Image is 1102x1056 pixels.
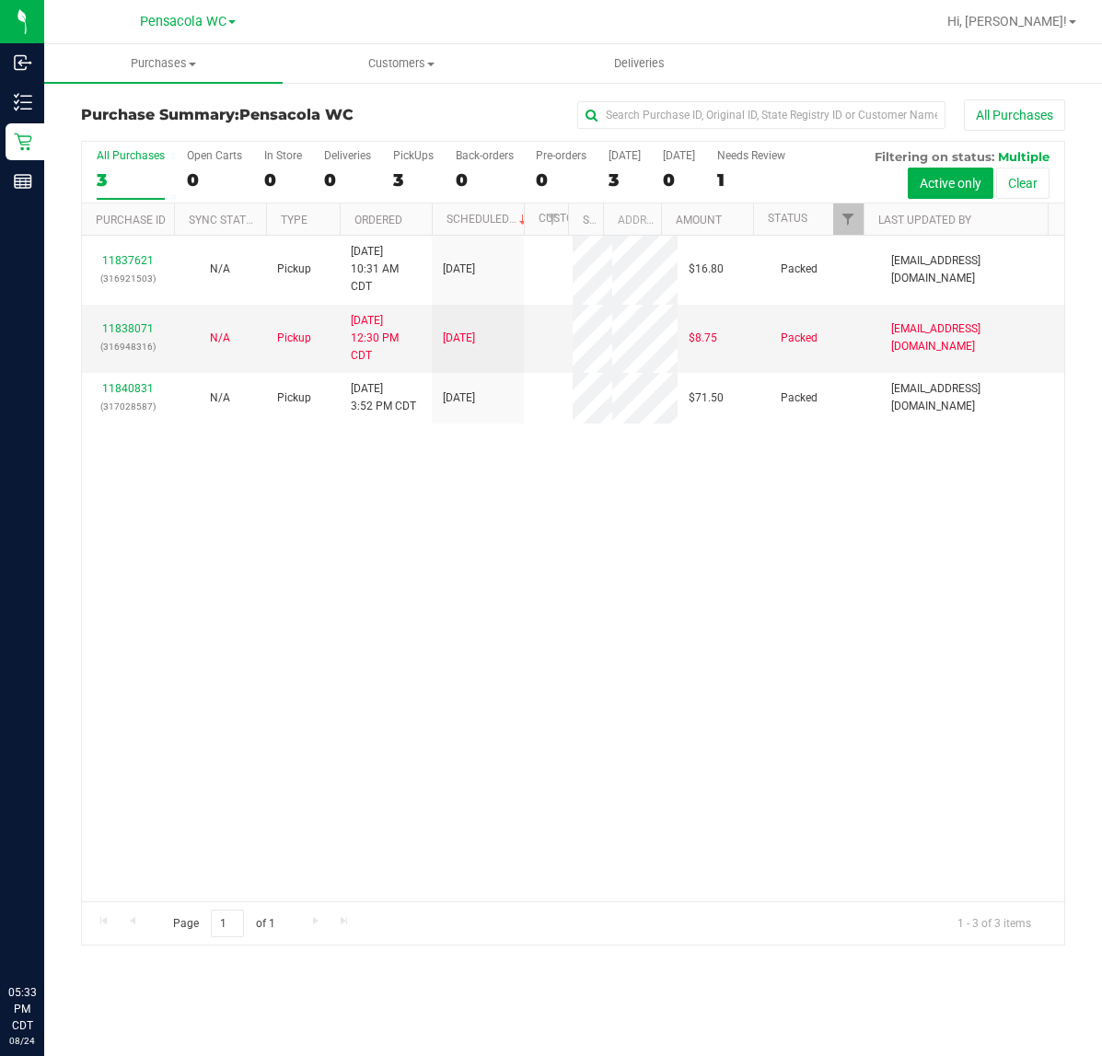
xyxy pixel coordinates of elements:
[93,270,163,287] p: (316921503)
[609,149,641,162] div: [DATE]
[284,55,520,72] span: Customers
[264,169,302,191] div: 0
[239,106,354,123] span: Pensacola WC
[781,261,818,278] span: Packed
[589,55,690,72] span: Deliveries
[14,172,32,191] inline-svg: Reports
[689,261,724,278] span: $16.80
[536,169,586,191] div: 0
[891,320,1053,355] span: [EMAIL_ADDRESS][DOMAIN_NAME]
[283,44,521,83] a: Customers
[998,149,1050,164] span: Multiple
[97,149,165,162] div: All Purchases
[211,910,244,938] input: 1
[393,149,434,162] div: PickUps
[781,330,818,347] span: Packed
[351,380,416,415] span: [DATE] 3:52 PM CDT
[443,330,475,347] span: [DATE]
[44,55,283,72] span: Purchases
[324,169,371,191] div: 0
[14,93,32,111] inline-svg: Inventory
[264,149,302,162] div: In Store
[277,330,311,347] span: Pickup
[609,169,641,191] div: 3
[187,169,242,191] div: 0
[676,214,722,226] a: Amount
[189,214,260,226] a: Sync Status
[277,389,311,407] span: Pickup
[102,322,154,335] a: 11838071
[689,389,724,407] span: $71.50
[891,252,1053,287] span: [EMAIL_ADDRESS][DOMAIN_NAME]
[351,243,421,296] span: [DATE] 10:31 AM CDT
[537,203,567,235] a: Filter
[447,213,530,226] a: Scheduled
[97,169,165,191] div: 3
[456,169,514,191] div: 0
[210,262,230,275] span: Not Applicable
[908,168,993,199] button: Active only
[210,331,230,344] span: Not Applicable
[102,254,154,267] a: 11837621
[351,312,421,366] span: [DATE] 12:30 PM CDT
[210,389,230,407] button: N/A
[8,984,36,1034] p: 05:33 PM CDT
[18,909,74,964] iframe: Resource center
[157,910,290,938] span: Page of 1
[964,99,1065,131] button: All Purchases
[663,149,695,162] div: [DATE]
[93,398,163,415] p: (317028587)
[996,168,1050,199] button: Clear
[833,203,864,235] a: Filter
[393,169,434,191] div: 3
[81,107,409,123] h3: Purchase Summary:
[44,44,283,83] a: Purchases
[717,169,785,191] div: 1
[520,44,759,83] a: Deliveries
[443,261,475,278] span: [DATE]
[768,212,807,225] a: Status
[324,149,371,162] div: Deliveries
[878,214,971,226] a: Last Updated By
[354,214,402,226] a: Ordered
[443,389,475,407] span: [DATE]
[781,389,818,407] span: Packed
[281,214,307,226] a: Type
[536,149,586,162] div: Pre-orders
[140,14,226,29] span: Pensacola WC
[577,101,945,129] input: Search Purchase ID, Original ID, State Registry ID or Customer Name...
[663,169,695,191] div: 0
[14,53,32,72] inline-svg: Inbound
[96,214,166,226] a: Purchase ID
[947,14,1067,29] span: Hi, [PERSON_NAME]!
[8,1034,36,1048] p: 08/24
[210,330,230,347] button: N/A
[583,214,679,226] a: State Registry ID
[102,382,154,395] a: 11840831
[943,910,1046,937] span: 1 - 3 of 3 items
[277,261,311,278] span: Pickup
[875,149,994,164] span: Filtering on status:
[456,149,514,162] div: Back-orders
[187,149,242,162] div: Open Carts
[14,133,32,151] inline-svg: Retail
[891,380,1053,415] span: [EMAIL_ADDRESS][DOMAIN_NAME]
[717,149,785,162] div: Needs Review
[210,391,230,404] span: Not Applicable
[689,330,717,347] span: $8.75
[210,261,230,278] button: N/A
[93,338,163,355] p: (316948316)
[603,203,661,236] th: Address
